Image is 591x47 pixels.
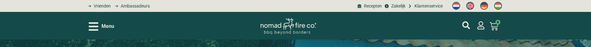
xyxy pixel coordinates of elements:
span: Menu [101,23,114,30]
span: 0 [495,20,500,25]
img: Hongaars [494,2,502,10]
a: mijn account [462,21,470,29]
img: Nomad Logo [260,18,316,35]
a: grill bill klantenservice [407,3,443,9]
a: Switch to Hongaars [491,0,505,12]
a: mijn account [477,21,485,29]
img: Nederlands [452,2,460,10]
span: Zakelijk [390,3,405,9]
a: Switch to Engels [463,0,477,12]
div: Open/Close Menu [89,21,114,32]
a: grill bill ambassadors [112,3,150,9]
a: BBQ recepten [356,3,382,9]
img: Duits [480,2,488,10]
span: Ambassadeurs [119,3,150,9]
span: Recepten [362,3,382,9]
img: Engels [466,2,474,10]
span: Klantenservice [413,3,443,9]
a: Switch to Duits [477,0,491,12]
span: Vrienden [92,3,111,9]
a: 0 [482,18,506,34]
a: grill bill vrienden [86,3,111,9]
a: grill bill zakeljk [383,3,405,9]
